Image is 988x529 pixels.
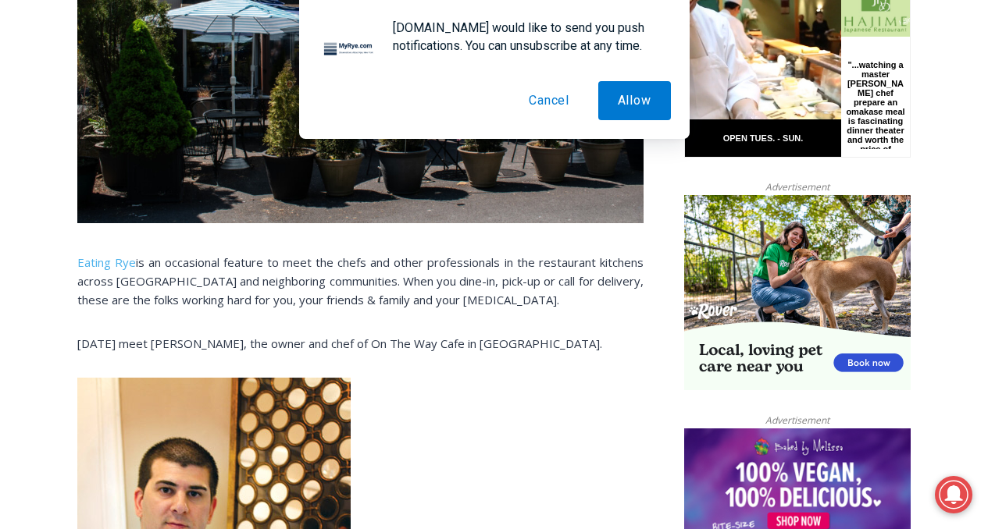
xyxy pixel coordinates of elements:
[380,19,671,55] div: [DOMAIN_NAME] would like to send you push notifications. You can unsubscribe at any time.
[1,157,157,194] a: Open Tues. - Sun. [PHONE_NUMBER]
[598,81,671,120] button: Allow
[318,19,380,81] img: notification icon
[408,155,724,190] span: Intern @ [DOMAIN_NAME]
[509,81,589,120] button: Cancel
[5,161,153,220] span: Open Tues. - Sun. [PHONE_NUMBER]
[376,151,757,194] a: Intern @ [DOMAIN_NAME]
[77,254,136,270] a: Eating Rye
[77,254,644,307] span: is an occasional feature to meet the chefs and other professionals in the restaurant kitchens acr...
[750,179,845,194] span: Advertisement
[750,413,845,428] span: Advertisement
[160,98,222,186] div: "...watching a master [PERSON_NAME] chef prepare an omakase meal is fascinating dinner theater an...
[394,1,738,151] div: "We would have speakers with experience in local journalism speak to us about their experiences a...
[77,336,602,351] span: [DATE] meet [PERSON_NAME], the owner and chef of On The Way Cafe in [GEOGRAPHIC_DATA].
